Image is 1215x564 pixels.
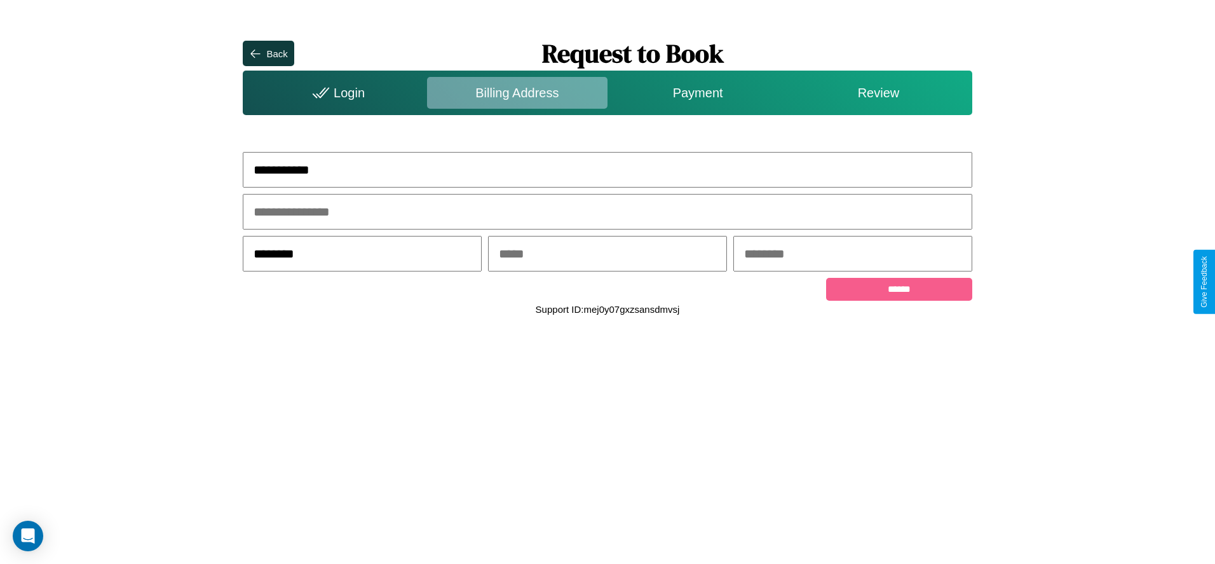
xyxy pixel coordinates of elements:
[294,36,972,71] h1: Request to Book
[246,77,426,109] div: Login
[607,77,788,109] div: Payment
[13,521,43,551] div: Open Intercom Messenger
[536,301,680,318] p: Support ID: mej0y07gxzsansdmvsj
[1200,256,1209,308] div: Give Feedback
[243,41,294,66] button: Back
[266,48,287,59] div: Back
[788,77,968,109] div: Review
[427,77,607,109] div: Billing Address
